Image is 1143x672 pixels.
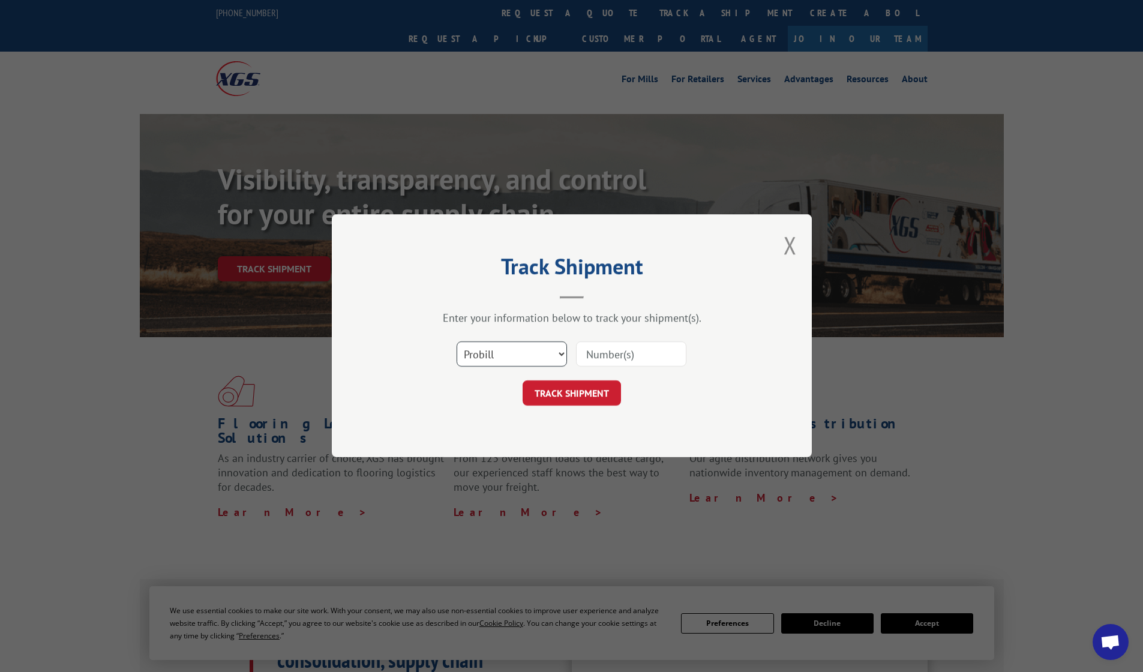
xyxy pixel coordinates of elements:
[576,342,686,367] input: Number(s)
[392,311,752,325] div: Enter your information below to track your shipment(s).
[1093,624,1129,660] div: Open chat
[392,258,752,281] h2: Track Shipment
[523,381,621,406] button: TRACK SHIPMENT
[784,229,797,261] button: Close modal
